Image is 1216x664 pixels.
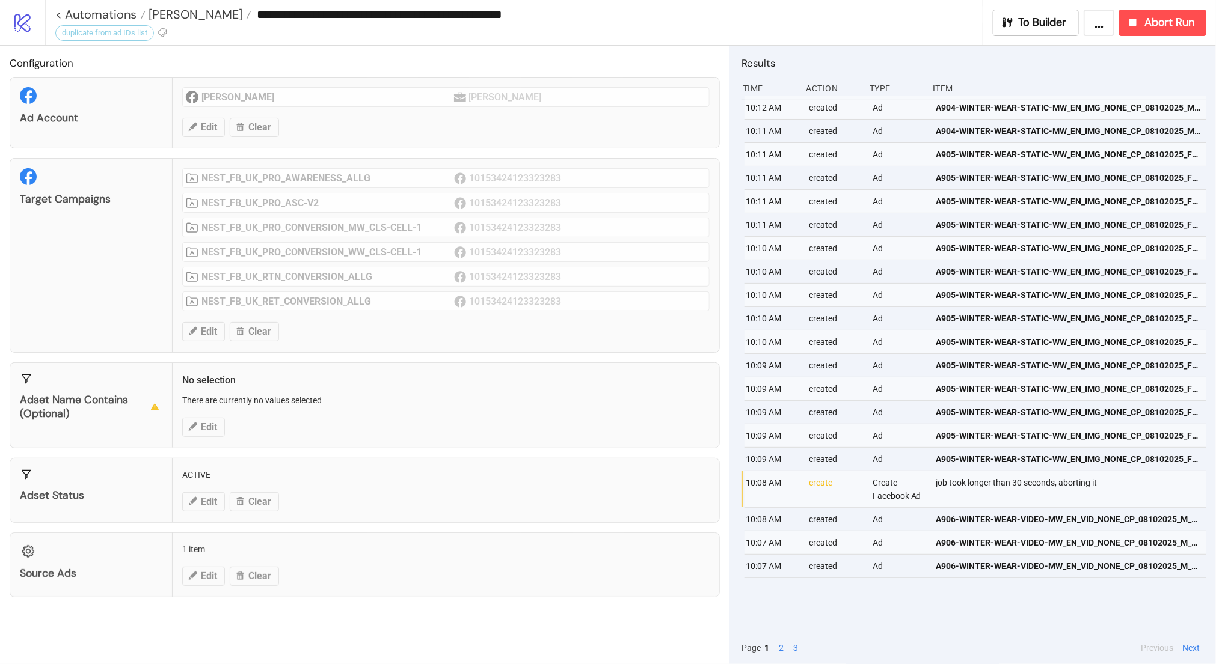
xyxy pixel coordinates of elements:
span: A906-WINTER-WEAR-VIDEO-MW_EN_VID_NONE_CP_08102025_M_CC_SC24_USP10_WINTER25_ [936,536,1201,549]
span: A905-WINTER-WEAR-STATIC-WW_EN_IMG_NONE_CP_08102025_F_CC_SC24_USP10_WINTER25_ [936,359,1201,372]
div: created [808,531,863,554]
a: A904-WINTER-WEAR-STATIC-MW_EN_IMG_NONE_CP_08102025_M_CC_SC24_USP10_WINTER25_ [936,96,1201,119]
div: created [808,377,863,400]
div: created [808,401,863,424]
div: created [808,284,863,306]
a: A905-WINTER-WEAR-STATIC-WW_EN_IMG_NONE_CP_08102025_F_CC_SC24_USP10_WINTER25_ [936,330,1201,353]
div: created [808,555,863,577]
div: Ad [871,143,926,166]
a: A904-WINTER-WEAR-STATIC-MW_EN_IMG_NONE_CP_08102025_M_CC_SC24_USP10_WINTER25_ [936,120,1201,142]
div: created [808,330,863,353]
h2: Results [742,55,1206,71]
div: Ad [871,213,926,236]
div: 10:08 AM [745,471,799,507]
span: A905-WINTER-WEAR-STATIC-WW_EN_IMG_NONE_CP_08102025_F_CC_SC24_USP10_WINTER25_ [936,242,1201,255]
button: Previous [1137,641,1177,654]
span: A906-WINTER-WEAR-VIDEO-MW_EN_VID_NONE_CP_08102025_M_CC_SC24_USP10_WINTER25_ [936,559,1201,573]
a: A905-WINTER-WEAR-STATIC-WW_EN_IMG_NONE_CP_08102025_F_CC_SC24_USP10_WINTER25_ [936,284,1201,306]
span: A905-WINTER-WEAR-STATIC-WW_EN_IMG_NONE_CP_08102025_F_CC_SC24_USP10_WINTER25_ [936,429,1201,442]
div: created [808,96,863,119]
div: created [808,448,863,471]
a: A905-WINTER-WEAR-STATIC-WW_EN_IMG_NONE_CP_08102025_F_CC_SC24_USP10_WINTER25_ [936,401,1201,424]
div: Ad [871,377,926,400]
button: ... [1084,10,1114,36]
div: 10:09 AM [745,354,799,377]
a: A905-WINTER-WEAR-STATIC-WW_EN_IMG_NONE_CP_08102025_F_CC_SC24_USP10_WINTER25_ [936,354,1201,377]
div: 10:10 AM [745,307,799,330]
div: created [808,190,863,213]
div: Ad [871,284,926,306]
div: 10:11 AM [745,213,799,236]
div: created [808,143,863,166]
a: A905-WINTER-WEAR-STATIC-WW_EN_IMG_NONE_CP_08102025_F_CC_SC24_USP10_WINTER25_ [936,448,1201,471]
div: created [808,354,863,377]
div: Ad [871,260,926,283]
span: A905-WINTER-WEAR-STATIC-WW_EN_IMG_NONE_CP_08102025_F_CC_SC24_USP10_WINTER25_ [936,382,1201,395]
span: A905-WINTER-WEAR-STATIC-WW_EN_IMG_NONE_CP_08102025_F_CC_SC24_USP10_WINTER25_ [936,288,1201,302]
div: 10:11 AM [745,166,799,189]
button: 1 [761,641,773,654]
span: A906-WINTER-WEAR-VIDEO-MW_EN_VID_NONE_CP_08102025_M_CC_SC24_USP10_WINTER25_ [936,513,1201,526]
a: A905-WINTER-WEAR-STATIC-WW_EN_IMG_NONE_CP_08102025_F_CC_SC24_USP10_WINTER25_ [936,237,1201,260]
div: created [808,508,863,531]
a: A905-WINTER-WEAR-STATIC-WW_EN_IMG_NONE_CP_08102025_F_CC_SC24_USP10_WINTER25_ [936,166,1201,189]
div: Ad [871,190,926,213]
div: Ad [871,448,926,471]
a: A905-WINTER-WEAR-STATIC-WW_EN_IMG_NONE_CP_08102025_F_CC_SC24_USP10_WINTER25_ [936,377,1201,400]
span: Abort Run [1144,16,1194,29]
div: 10:12 AM [745,96,799,119]
a: [PERSON_NAME] [146,8,251,20]
div: Ad [871,120,926,142]
a: A906-WINTER-WEAR-VIDEO-MW_EN_VID_NONE_CP_08102025_M_CC_SC24_USP10_WINTER25_ [936,531,1201,554]
div: Ad [871,508,926,531]
a: A905-WINTER-WEAR-STATIC-WW_EN_IMG_NONE_CP_08102025_F_CC_SC24_USP10_WINTER25_ [936,424,1201,447]
div: create [808,471,863,507]
span: A905-WINTER-WEAR-STATIC-WW_EN_IMG_NONE_CP_08102025_F_CC_SC24_USP10_WINTER25_ [936,171,1201,184]
button: Next [1179,641,1204,654]
button: Abort Run [1119,10,1206,36]
div: 10:11 AM [745,190,799,213]
div: Ad [871,424,926,447]
div: created [808,166,863,189]
div: created [808,237,863,260]
a: A905-WINTER-WEAR-STATIC-WW_EN_IMG_NONE_CP_08102025_F_CC_SC24_USP10_WINTER25_ [936,260,1201,283]
div: Ad [871,401,926,424]
div: Ad [871,166,926,189]
div: 10:11 AM [745,143,799,166]
button: To Builder [993,10,1079,36]
div: 10:08 AM [745,508,799,531]
div: Ad [871,307,926,330]
span: A905-WINTER-WEAR-STATIC-WW_EN_IMG_NONE_CP_08102025_F_CC_SC24_USP10_WINTER25_ [936,406,1201,419]
div: 10:09 AM [745,448,799,471]
div: 10:10 AM [745,330,799,353]
a: < Automations [55,8,146,20]
div: duplicate from ad IDs list [55,25,154,41]
span: A905-WINTER-WEAR-STATIC-WW_EN_IMG_NONE_CP_08102025_F_CC_SC24_USP10_WINTER25_ [936,218,1201,231]
div: Ad [871,237,926,260]
a: A905-WINTER-WEAR-STATIC-WW_EN_IMG_NONE_CP_08102025_F_CC_SC24_USP10_WINTER25_ [936,190,1201,213]
span: A905-WINTER-WEAR-STATIC-WW_EN_IMG_NONE_CP_08102025_F_CC_SC24_USP10_WINTER25_ [936,265,1201,278]
span: A905-WINTER-WEAR-STATIC-WW_EN_IMG_NONE_CP_08102025_F_CC_SC24_USP10_WINTER25_ [936,148,1201,161]
div: created [808,307,863,330]
div: created [808,260,863,283]
h2: Configuration [10,55,720,71]
div: 10:11 AM [745,120,799,142]
span: A905-WINTER-WEAR-STATIC-WW_EN_IMG_NONE_CP_08102025_F_CC_SC24_USP10_WINTER25_ [936,452,1201,466]
div: Time [742,77,796,100]
div: created [808,424,863,447]
div: Action [805,77,860,100]
span: [PERSON_NAME] [146,7,242,22]
span: A904-WINTER-WEAR-STATIC-MW_EN_IMG_NONE_CP_08102025_M_CC_SC24_USP10_WINTER25_ [936,124,1201,138]
span: A905-WINTER-WEAR-STATIC-WW_EN_IMG_NONE_CP_08102025_F_CC_SC24_USP10_WINTER25_ [936,335,1201,349]
div: 10:10 AM [745,260,799,283]
div: Ad [871,531,926,554]
div: 10:10 AM [745,284,799,306]
span: Page [742,641,761,654]
div: Type [868,77,923,100]
div: 10:10 AM [745,237,799,260]
div: 10:07 AM [745,531,799,554]
div: 10:09 AM [745,401,799,424]
div: 10:07 AM [745,555,799,577]
a: A905-WINTER-WEAR-STATIC-WW_EN_IMG_NONE_CP_08102025_F_CC_SC24_USP10_WINTER25_ [936,213,1201,236]
span: A905-WINTER-WEAR-STATIC-WW_EN_IMG_NONE_CP_08102025_F_CC_SC24_USP10_WINTER25_ [936,312,1201,325]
